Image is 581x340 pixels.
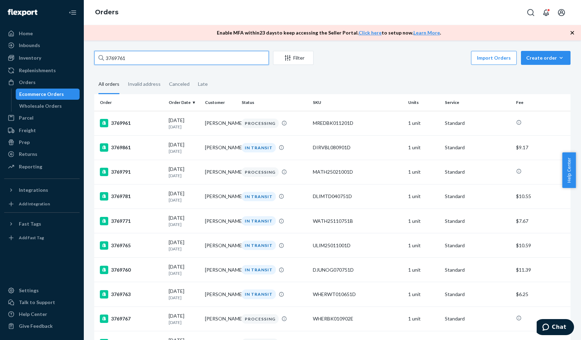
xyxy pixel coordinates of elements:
[4,125,80,136] a: Freight
[513,258,571,282] td: $11.39
[405,111,442,135] td: 1 unit
[273,51,314,65] button: Filter
[539,6,553,20] button: Open notifications
[89,2,124,23] ol: breadcrumbs
[95,8,118,16] a: Orders
[19,220,41,227] div: Fast Tags
[202,184,239,209] td: [PERSON_NAME]
[526,54,565,61] div: Create order
[19,311,47,318] div: Help Center
[202,307,239,331] td: [PERSON_NAME]
[4,232,80,243] a: Add Fast Tag
[217,29,441,36] p: Enable MFA within 23 days to keep accessing the Seller Portal. to setup now. .
[537,319,574,337] iframe: Opens a widget where you can chat to one of our agents
[513,94,571,111] th: Fee
[4,52,80,63] a: Inventory
[4,65,80,76] a: Replenishments
[169,141,200,154] div: [DATE]
[169,263,200,276] div: [DATE]
[169,124,200,130] p: [DATE]
[313,315,403,322] div: WHERBK010902E
[313,193,403,200] div: DLIMTD040751D
[100,241,163,250] div: 3769765
[19,91,64,98] div: Ecommerce Orders
[513,184,571,209] td: $10.55
[169,75,190,93] div: Canceled
[242,167,279,177] div: PROCESSING
[524,6,538,20] button: Open Search Box
[4,218,80,229] button: Fast Tags
[19,30,33,37] div: Home
[445,120,511,127] p: Standard
[313,242,403,249] div: ULIM25011001D
[313,291,403,298] div: WHERWT010651D
[100,192,163,201] div: 3769781
[19,54,41,61] div: Inventory
[4,137,80,148] a: Prep
[94,51,269,65] input: Search orders
[562,152,576,188] button: Help Center
[405,184,442,209] td: 1 unit
[19,187,48,194] div: Integrations
[445,168,511,175] p: Standard
[4,309,80,320] a: Help Center
[100,315,163,323] div: 3769767
[4,297,80,308] button: Talk to Support
[405,233,442,258] td: 1 unit
[313,218,403,225] div: WATH25110751B
[202,135,239,160] td: [PERSON_NAME]
[242,143,276,152] div: IN TRANSIT
[94,94,166,111] th: Order
[4,320,80,332] button: Give Feedback
[100,290,163,299] div: 3769763
[4,28,80,39] a: Home
[19,287,39,294] div: Settings
[169,148,200,154] p: [DATE]
[198,75,208,93] div: Late
[4,112,80,123] a: Parcel
[242,265,276,274] div: IN TRANSIT
[445,266,511,273] p: Standard
[16,89,80,100] a: Ecommerce Orders
[273,54,313,61] div: Filter
[4,149,80,160] a: Returns
[100,217,163,225] div: 3769771
[242,314,279,324] div: PROCESSING
[513,282,571,307] td: $6.25
[405,94,442,111] th: Units
[8,9,37,16] img: Flexport logo
[19,201,50,207] div: Add Integration
[313,168,403,175] div: MATH25021001D
[513,233,571,258] td: $10.59
[405,135,442,160] td: 1 unit
[100,266,163,274] div: 3769760
[19,139,30,146] div: Prep
[313,120,403,127] div: MREDBK011201D
[239,94,310,111] th: Status
[19,151,37,158] div: Returns
[4,198,80,210] a: Add Integration
[242,216,276,226] div: IN TRANSIT
[16,100,80,112] a: Wholesale Orders
[202,160,239,184] td: [PERSON_NAME]
[405,307,442,331] td: 1 unit
[4,77,80,88] a: Orders
[19,103,62,109] div: Wholesale Orders
[313,144,403,151] div: DIRVBL080901D
[4,40,80,51] a: Inbounds
[413,30,440,36] a: Learn More
[242,192,276,201] div: IN TRANSIT
[19,323,53,330] div: Give Feedback
[205,99,236,105] div: Customer
[202,233,239,258] td: [PERSON_NAME]
[100,119,163,127] div: 3769961
[242,119,279,128] div: PROCESSING
[169,221,200,227] p: [DATE]
[4,184,80,196] button: Integrations
[359,30,382,36] a: Click here
[19,114,34,121] div: Parcel
[445,144,511,151] p: Standard
[202,258,239,282] td: [PERSON_NAME]
[405,258,442,282] td: 1 unit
